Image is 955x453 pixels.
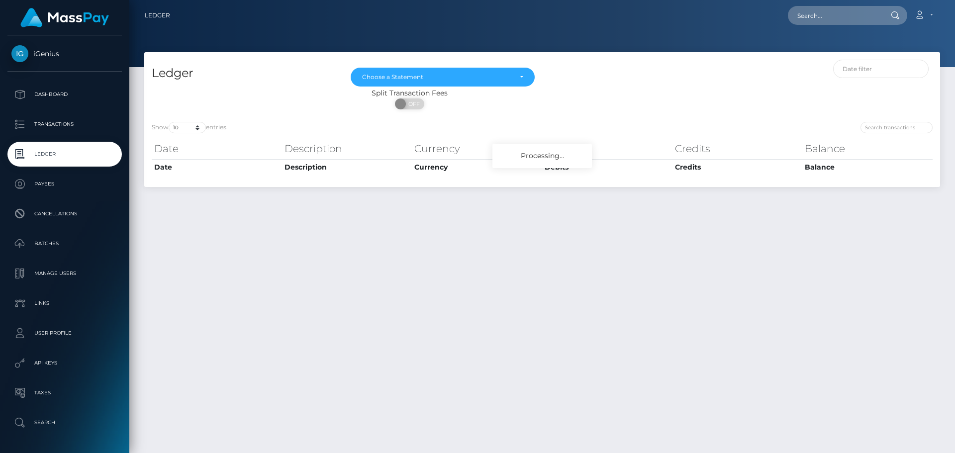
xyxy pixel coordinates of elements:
[11,45,28,62] img: iGenius
[152,159,282,175] th: Date
[7,351,122,375] a: API Keys
[400,98,425,109] span: OFF
[11,236,118,251] p: Batches
[7,82,122,107] a: Dashboard
[7,201,122,226] a: Cancellations
[282,139,412,159] th: Description
[7,291,122,316] a: Links
[412,159,542,175] th: Currency
[412,139,542,159] th: Currency
[672,159,803,175] th: Credits
[802,139,933,159] th: Balance
[11,87,118,102] p: Dashboard
[282,159,412,175] th: Description
[169,122,206,133] select: Showentries
[11,206,118,221] p: Cancellations
[351,68,535,87] button: Choose a Statement
[802,159,933,175] th: Balance
[7,231,122,256] a: Batches
[7,261,122,286] a: Manage Users
[11,117,118,132] p: Transactions
[7,172,122,196] a: Payees
[11,147,118,162] p: Ledger
[152,122,226,133] label: Show entries
[11,415,118,430] p: Search
[11,385,118,400] p: Taxes
[11,356,118,370] p: API Keys
[542,159,672,175] th: Debits
[672,139,803,159] th: Credits
[11,177,118,191] p: Payees
[833,60,929,78] input: Date filter
[11,296,118,311] p: Links
[11,266,118,281] p: Manage Users
[7,112,122,137] a: Transactions
[7,380,122,405] a: Taxes
[20,8,109,27] img: MassPay Logo
[7,142,122,167] a: Ledger
[11,326,118,341] p: User Profile
[788,6,881,25] input: Search...
[7,49,122,58] span: iGenius
[7,410,122,435] a: Search
[152,139,282,159] th: Date
[860,122,933,133] input: Search transactions
[145,5,170,26] a: Ledger
[152,65,336,82] h4: Ledger
[492,144,592,168] div: Processing...
[144,88,675,98] div: Split Transaction Fees
[542,139,672,159] th: Debits
[7,321,122,346] a: User Profile
[362,73,512,81] div: Choose a Statement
